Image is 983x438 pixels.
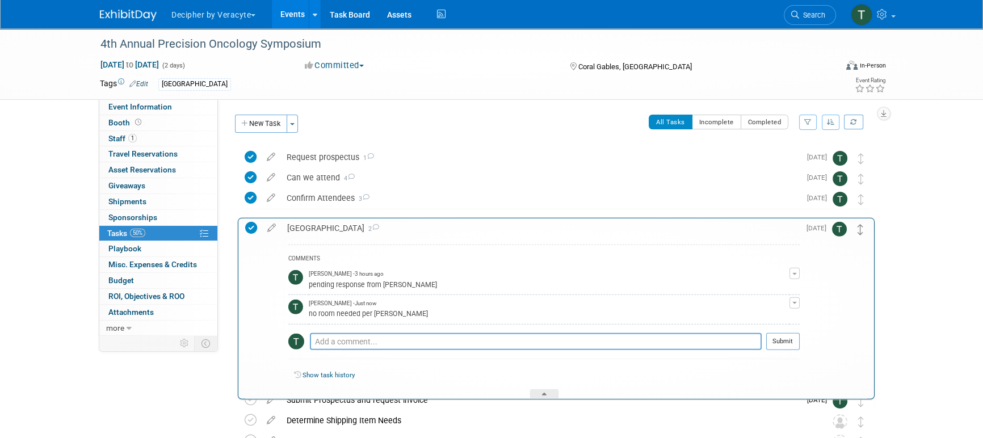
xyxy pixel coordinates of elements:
[108,102,172,111] span: Event Information
[195,336,218,351] td: Toggle Event Tabs
[281,390,800,410] div: Submit Prospectus and request invoice
[108,308,154,317] span: Attachments
[799,11,825,19] span: Search
[108,244,141,253] span: Playbook
[288,254,800,266] div: COMMENTS
[128,134,137,142] span: 1
[108,276,134,285] span: Budget
[784,5,836,25] a: Search
[261,193,281,203] a: edit
[108,181,145,190] span: Giveaways
[108,118,144,127] span: Booth
[130,229,145,237] span: 50%
[844,115,863,129] a: Refresh
[99,99,217,115] a: Event Information
[107,229,145,238] span: Tasks
[807,153,833,161] span: [DATE]
[108,149,178,158] span: Travel Reservations
[309,278,789,289] div: pending response from [PERSON_NAME]
[108,213,157,222] span: Sponsorships
[99,131,217,146] a: Staff1
[806,224,832,232] span: [DATE]
[99,162,217,178] a: Asset Reservations
[832,222,847,237] img: Tony Alvarado
[855,78,885,83] div: Event Rating
[846,61,858,70] img: Format-Inperson.png
[108,260,197,269] span: Misc. Expenses & Credits
[303,371,355,379] a: Show task history
[281,168,800,187] div: Can we attend
[578,62,691,71] span: Coral Gables, [GEOGRAPHIC_DATA]
[807,194,833,202] span: [DATE]
[833,192,847,207] img: Tony Alvarado
[99,146,217,162] a: Travel Reservations
[766,333,800,350] button: Submit
[106,323,124,332] span: more
[309,270,384,278] span: [PERSON_NAME] - 3 hours ago
[355,195,369,203] span: 3
[309,300,376,308] span: [PERSON_NAME] - Just now
[340,175,355,182] span: 4
[261,395,281,405] a: edit
[859,61,886,70] div: In-Person
[851,4,872,26] img: Tony Alvarado
[807,174,833,182] span: [DATE]
[161,62,185,69] span: (2 days)
[262,223,282,233] a: edit
[99,257,217,272] a: Misc. Expenses & Credits
[175,336,195,351] td: Personalize Event Tab Strip
[108,292,184,301] span: ROI, Objectives & ROO
[858,194,864,205] i: Move task
[99,226,217,241] a: Tasks50%
[158,78,231,90] div: [GEOGRAPHIC_DATA]
[858,416,864,427] i: Move task
[99,289,217,304] a: ROI, Objectives & ROO
[108,134,137,143] span: Staff
[288,300,303,314] img: Tony Alvarado
[99,178,217,193] a: Giveaways
[359,154,374,162] span: 1
[99,115,217,130] a: Booth
[99,241,217,256] a: Playbook
[124,60,135,69] span: to
[833,151,847,166] img: Tony Alvarado
[833,394,847,408] img: Tony Alvarado
[99,210,217,225] a: Sponsorships
[858,224,863,235] i: Move task
[281,188,800,208] div: Confirm Attendees
[261,172,281,183] a: edit
[129,80,148,88] a: Edit
[741,115,789,129] button: Completed
[649,115,692,129] button: All Tasks
[261,415,281,426] a: edit
[301,60,368,71] button: Committed
[108,197,146,206] span: Shipments
[858,174,864,184] i: Move task
[99,305,217,320] a: Attachments
[133,118,144,127] span: Booth not reserved yet
[281,411,810,430] div: Determine Shipping Item Needs
[108,165,176,174] span: Asset Reservations
[99,194,217,209] a: Shipments
[261,152,281,162] a: edit
[100,10,157,21] img: ExhibitDay
[692,115,741,129] button: Incomplete
[288,334,304,349] img: Tony Alvarado
[99,321,217,336] a: more
[288,270,303,285] img: Tony Alvarado
[235,115,287,133] button: New Task
[100,78,148,91] td: Tags
[281,148,800,167] div: Request prospectus
[858,396,864,407] i: Move task
[99,273,217,288] a: Budget
[96,34,819,54] div: 4th Annual Precision Oncology Symposium
[364,225,379,233] span: 2
[282,218,800,238] div: [GEOGRAPHIC_DATA]
[833,171,847,186] img: Tony Alvarado
[100,60,159,70] span: [DATE] [DATE]
[858,153,864,164] i: Move task
[807,396,833,404] span: [DATE]
[769,59,886,76] div: Event Format
[833,414,847,429] img: Unassigned
[309,308,789,318] div: no room needed per [PERSON_NAME]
